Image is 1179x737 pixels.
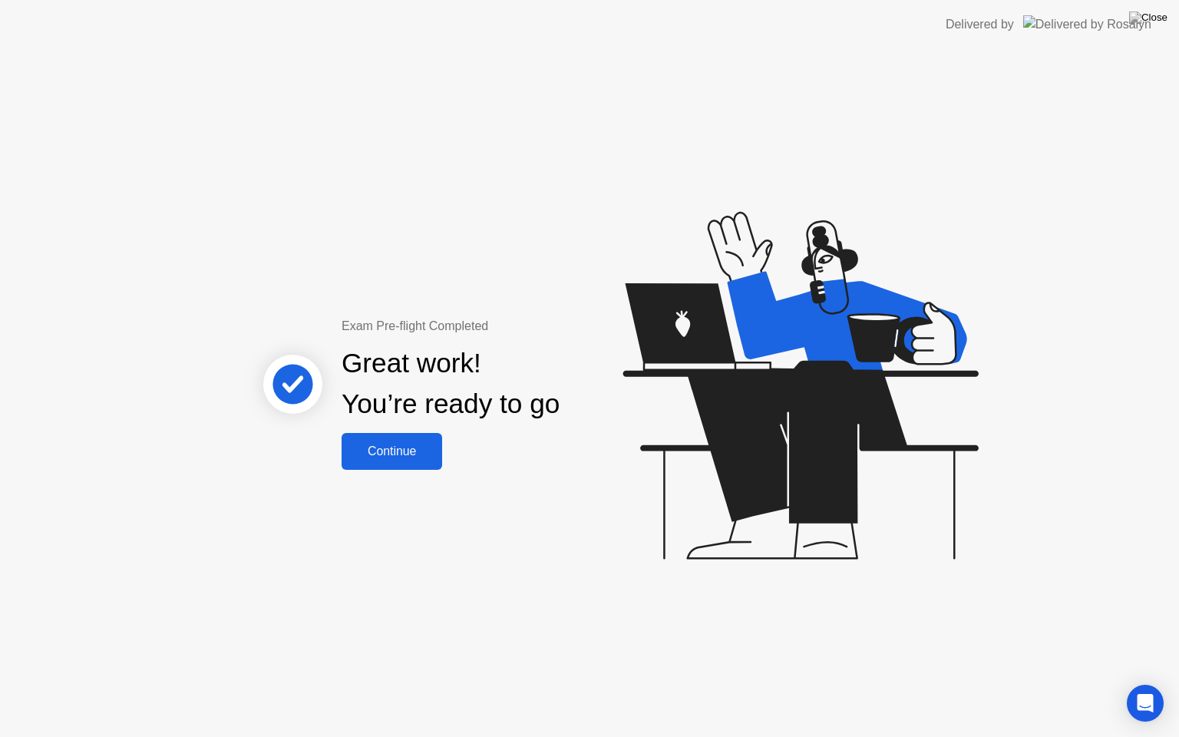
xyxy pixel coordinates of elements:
[946,15,1014,34] div: Delivered by
[342,317,659,335] div: Exam Pre-flight Completed
[346,445,438,458] div: Continue
[1023,15,1151,33] img: Delivered by Rosalyn
[1127,685,1164,722] div: Open Intercom Messenger
[1129,12,1167,24] img: Close
[342,433,442,470] button: Continue
[342,343,560,425] div: Great work! You’re ready to go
